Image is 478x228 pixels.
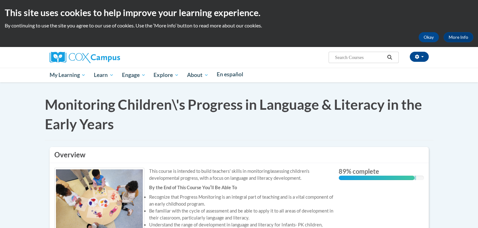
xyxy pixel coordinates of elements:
div: 89% complete [339,176,414,180]
a: Learn [90,68,118,82]
p: By continuing to use the site you agree to our use of cookies. Use the ‘More info’ button to read... [5,22,473,29]
span: Monitoring Children\'s Progress in Language & Literacy in the Early Years [45,96,422,132]
a: About [183,68,213,82]
span: My Learning [49,71,86,79]
a: More Info [444,32,473,42]
div: 0.001% [414,176,416,180]
h2: This site uses cookies to help improve your learning experience. [5,6,473,19]
div: Main menu [40,68,438,82]
button: Okay [419,32,439,42]
li: Be familiar with the cycle of assessment and be able to apply it to all areas of development in t... [62,208,334,221]
h3: Overview [54,150,424,160]
input: Search Courses [334,54,385,61]
a: Explore [149,68,183,82]
button: Search [385,54,394,61]
span: Learn [94,71,114,79]
label: 89% complete [339,168,424,175]
div: This course is intended to build teachers' skills in monitoring/assessing children's developmenta... [54,168,329,182]
a: My Learning [45,68,90,82]
a: En español [213,68,247,81]
a: Cox Campus [50,54,120,60]
button: Account Settings [410,52,429,62]
a: Engage [118,68,150,82]
span: About [187,71,209,79]
span: Explore [154,71,179,79]
span: Engage [122,71,146,79]
span: En español [216,71,243,78]
li: Recognize that Progress Monitoring is an integral part of teaching and is a vital component of an... [62,194,334,208]
img: Cox Campus [50,52,120,63]
h6: By the End of This Course Youʹll Be Able To [50,185,334,190]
